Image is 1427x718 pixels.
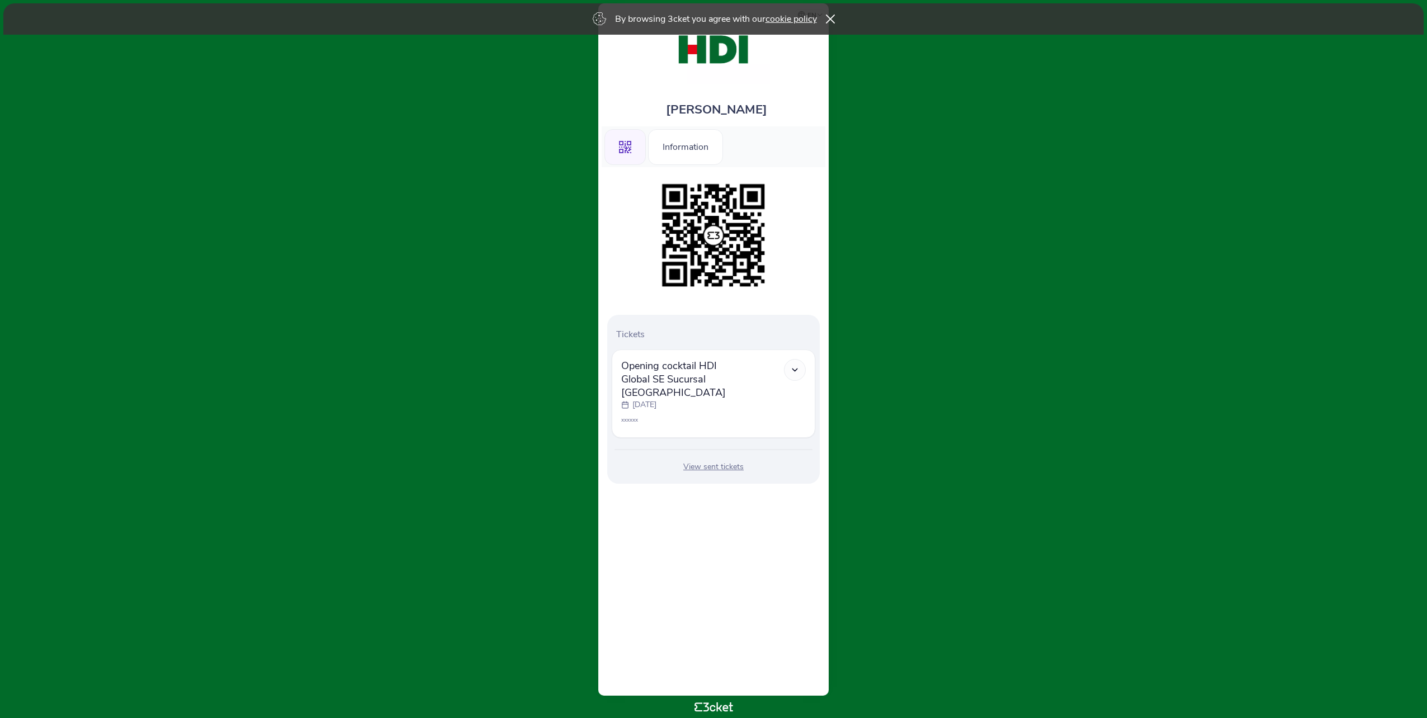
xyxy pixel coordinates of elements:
[666,101,767,118] span: [PERSON_NAME]
[616,328,815,341] p: Tickets
[648,129,723,165] div: Information
[632,399,656,410] p: [DATE]
[621,359,784,399] span: Opening cocktail HDI Global SE Sucursal [GEOGRAPHIC_DATA]
[621,416,806,423] p: xxxxxx
[615,13,817,25] p: By browsing 3cket you agree with our
[657,15,771,84] img: Opening cocktail - HDI Global SE Sucursal Portugal
[656,178,771,292] img: 0517646de7ff456bbfe48b9a7975cdfc.png
[766,13,817,25] a: cookie policy
[612,461,815,473] div: View sent tickets
[648,140,723,152] a: Information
